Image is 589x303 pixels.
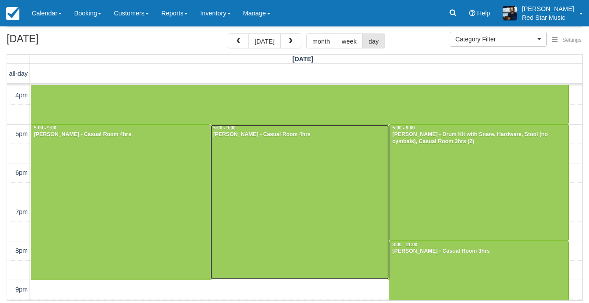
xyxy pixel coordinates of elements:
button: Category Filter [450,32,547,47]
span: 8pm [15,247,28,254]
h2: [DATE] [7,33,118,50]
span: 5:00 - 9:00 [213,126,236,130]
span: 6pm [15,169,28,176]
button: day [362,33,385,48]
div: [PERSON_NAME] - Casual Room 4hrs [33,131,207,138]
img: A1 [503,6,517,20]
button: [DATE] [248,33,281,48]
div: [PERSON_NAME] - Casual Room 3hrs [392,248,566,255]
div: [PERSON_NAME] - Drum Kit with Snare, Hardware, Stool (no cymbals), Casual Room 3hrs (2) [392,131,566,145]
p: [PERSON_NAME] [522,4,574,13]
span: 5:00 - 9:00 [34,126,56,130]
span: 5:00 - 8:00 [393,126,415,130]
span: 5pm [15,130,28,137]
span: all-day [9,70,28,77]
a: 5:00 - 8:00[PERSON_NAME] - Drum Kit with Snare, Hardware, Stool (no cymbals), Casual Room 3hrs (2) [389,124,569,241]
span: Category Filter [456,35,535,44]
span: 9pm [15,286,28,293]
i: Help [469,10,475,16]
span: Help [477,10,490,17]
span: Settings [563,37,582,43]
div: [PERSON_NAME] - Casual Room 4hrs [213,131,387,138]
a: 5:00 - 9:00[PERSON_NAME] - Casual Room 4hrs [31,124,210,280]
span: 8:00 - 11:00 [393,242,418,247]
button: month [306,33,336,48]
span: [DATE] [293,55,314,63]
button: week [336,33,363,48]
img: checkfront-main-nav-mini-logo.png [6,7,19,20]
p: Red Star Music [522,13,574,22]
a: 5:00 - 9:00[PERSON_NAME] - Casual Room 4hrs [210,124,389,280]
span: 4pm [15,92,28,99]
button: Settings [547,34,587,47]
span: 7pm [15,208,28,215]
